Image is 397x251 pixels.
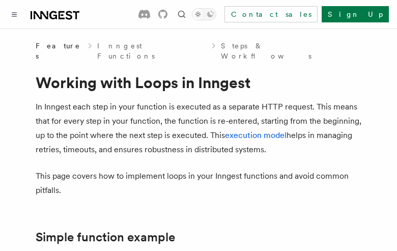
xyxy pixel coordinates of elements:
a: Simple function example [36,230,175,244]
p: This page covers how to implement loops in your Inngest functions and avoid common pitfalls. [36,169,361,198]
h1: Working with Loops in Inngest [36,73,361,92]
a: Steps & Workflows [221,41,361,61]
a: execution model [225,130,287,140]
p: In Inngest each step in your function is executed as a separate HTTP request. This means that for... [36,100,361,157]
span: Features [36,41,83,61]
a: Contact sales [224,6,318,22]
a: Inngest Functions [97,41,207,61]
button: Toggle navigation [8,8,20,20]
button: Toggle dark mode [192,8,216,20]
a: Sign Up [322,6,389,22]
button: Find something... [176,8,188,20]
